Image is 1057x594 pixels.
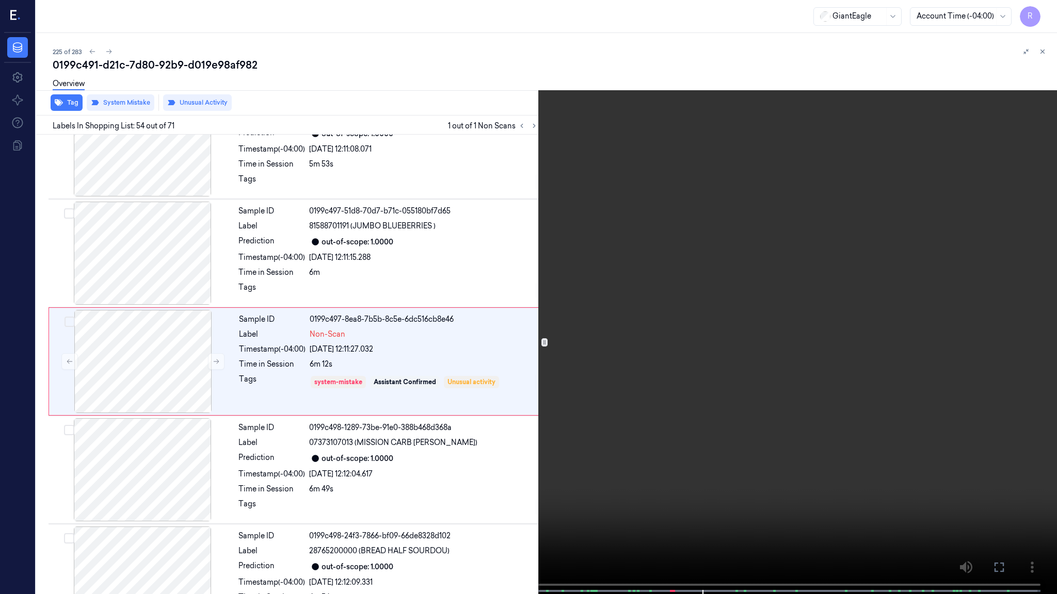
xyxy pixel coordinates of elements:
div: Time in Session [238,484,305,494]
button: Select row [65,317,75,327]
span: 225 of 283 [53,47,82,56]
span: Non-Scan [310,329,345,340]
div: Sample ID [238,422,305,433]
div: 0199c498-24f3-7866-bf09-66de8328d102 [309,531,538,541]
div: 0199c497-51d8-70d7-b71c-055180bf7d65 [309,206,538,217]
div: Timestamp (-04:00) [238,252,305,263]
div: Label [239,329,306,340]
span: 81588701191 (JUMBO BLUEBERRIES ) [309,221,436,232]
div: Time in Session [238,159,305,170]
div: Timestamp (-04:00) [238,577,305,588]
div: Label [238,221,305,232]
div: Timestamp (-04:00) [238,144,305,155]
div: [DATE] 12:11:08.071 [309,144,538,155]
div: out-of-scope: 1.0000 [322,562,393,572]
div: Sample ID [238,531,305,541]
div: Tags [239,374,306,390]
div: Label [238,546,305,556]
div: Unusual activity [447,377,495,387]
div: [DATE] 12:11:15.288 [309,252,538,263]
div: Prediction [238,560,305,573]
div: 5m 53s [309,159,538,170]
div: Prediction [238,452,305,465]
div: Tags [238,499,305,515]
div: 0199c497-8ea8-7b5b-8c5e-6dc516cb8e46 [310,314,538,325]
div: [DATE] 12:12:09.331 [309,577,538,588]
button: Select row [64,533,74,543]
div: 0199c498-1289-73be-91e0-388b468d368a [309,422,538,433]
div: Label [238,437,305,448]
div: [DATE] 12:11:27.032 [310,344,538,355]
div: Timestamp (-04:00) [239,344,306,355]
div: Tags [238,282,305,299]
div: [DATE] 12:12:04.617 [309,469,538,480]
button: R [1020,6,1040,27]
button: Select row [64,208,74,219]
button: System Mistake [87,94,154,111]
div: out-of-scope: 1.0000 [322,237,393,247]
div: 6m 49s [309,484,538,494]
div: Prediction [238,236,305,248]
div: Sample ID [239,314,306,325]
div: Timestamp (-04:00) [238,469,305,480]
div: Tags [238,174,305,190]
button: Unusual Activity [163,94,232,111]
a: Overview [53,78,85,90]
div: Time in Session [238,267,305,278]
span: 28765200000 (BREAD HALF SOURDOU) [309,546,450,556]
div: Time in Session [239,359,306,370]
div: Sample ID [238,206,305,217]
div: out-of-scope: 1.0000 [322,453,393,464]
div: 0199c491-d21c-7d80-92b9-d019e98af982 [53,58,1049,72]
div: 6m [309,267,538,278]
div: Assistant Confirmed [374,377,436,387]
button: Select row [64,425,74,435]
div: 6m 12s [310,359,538,370]
div: system-mistake [314,377,362,387]
span: 1 out of 1 Non Scans [448,120,540,132]
span: 07373107013 (MISSION CARB [PERSON_NAME]) [309,437,477,448]
button: Tag [51,94,83,111]
span: Labels In Shopping List: 54 out of 71 [53,121,174,131]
